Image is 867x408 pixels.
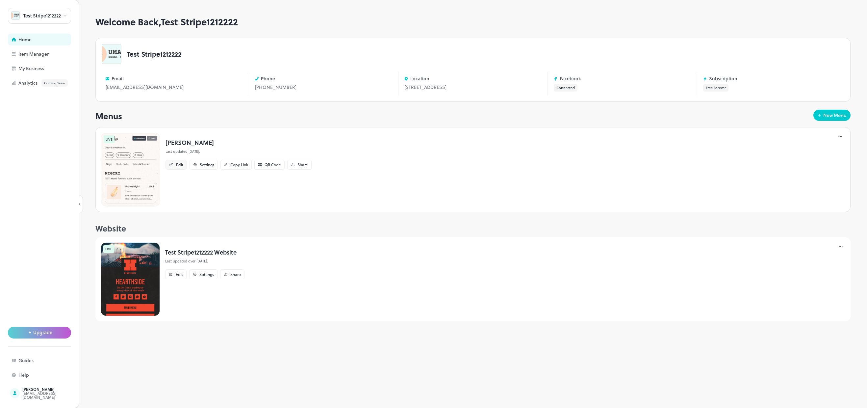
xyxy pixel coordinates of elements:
p: Location [410,76,429,81]
p: Subscription [709,76,737,81]
p: Facebook [560,76,581,81]
p: Menus [95,110,122,122]
div: [PERSON_NAME] [22,387,84,391]
div: LIVE [103,245,114,253]
div: New Menu [823,113,847,118]
div: Edit [176,272,183,276]
button: Connected [554,84,577,92]
p: [PERSON_NAME] [166,138,312,147]
p: Email [112,76,124,81]
p: Phone [261,76,275,81]
div: Edit [176,163,183,167]
div: [PHONE_NUMBER] [255,84,392,91]
button: New Menu [813,110,851,121]
div: QR Code [265,163,281,167]
div: Settings [199,272,214,276]
div: My Business [18,66,84,71]
div: Item Manager [18,52,84,56]
img: 175453586170838guixqlrg7.png [101,133,160,206]
div: Help [18,373,84,377]
h1: Welcome Back, Test Stripe1212222 [95,16,851,27]
div: [EMAIL_ADDRESS][DOMAIN_NAME] [22,391,84,399]
button: Free Forever [703,84,728,92]
p: Test Stripe1212222 [127,51,181,57]
div: Test Stripe1212222 [23,14,61,18]
div: LIVE [104,135,115,143]
p: Test Stripe1212222 Website [165,248,244,257]
div: Copy Link [230,163,248,167]
div: Share [297,163,308,167]
img: avatar [12,12,19,19]
div: Settings [200,163,214,167]
div: [STREET_ADDRESS] [404,84,542,91]
div: Home [18,37,84,42]
img: avatar [102,44,121,64]
div: Guides [18,358,84,363]
div: Website [95,223,851,234]
div: Share [230,272,241,276]
div: [EMAIL_ADDRESS][DOMAIN_NAME] [106,84,243,91]
div: Coming Soon [41,79,68,87]
p: Last updated [DATE]. [166,149,312,154]
p: Last updated over [DATE]. [165,258,244,264]
div: Analytics [18,79,84,87]
img: 3.jpeg [101,242,160,316]
span: Upgrade [33,330,52,335]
